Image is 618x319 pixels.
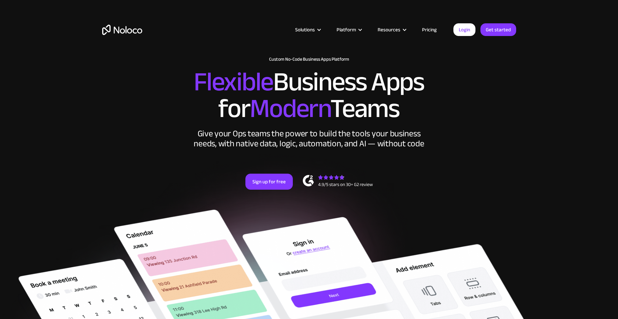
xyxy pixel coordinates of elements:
[378,25,400,34] div: Resources
[453,23,475,36] a: Login
[295,25,315,34] div: Solutions
[194,57,273,107] span: Flexible
[480,23,516,36] a: Get started
[337,25,356,34] div: Platform
[102,69,516,122] h2: Business Apps for Teams
[414,25,445,34] a: Pricing
[245,174,293,190] a: Sign up for free
[250,84,330,133] span: Modern
[192,129,426,149] div: Give your Ops teams the power to build the tools your business needs, with native data, logic, au...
